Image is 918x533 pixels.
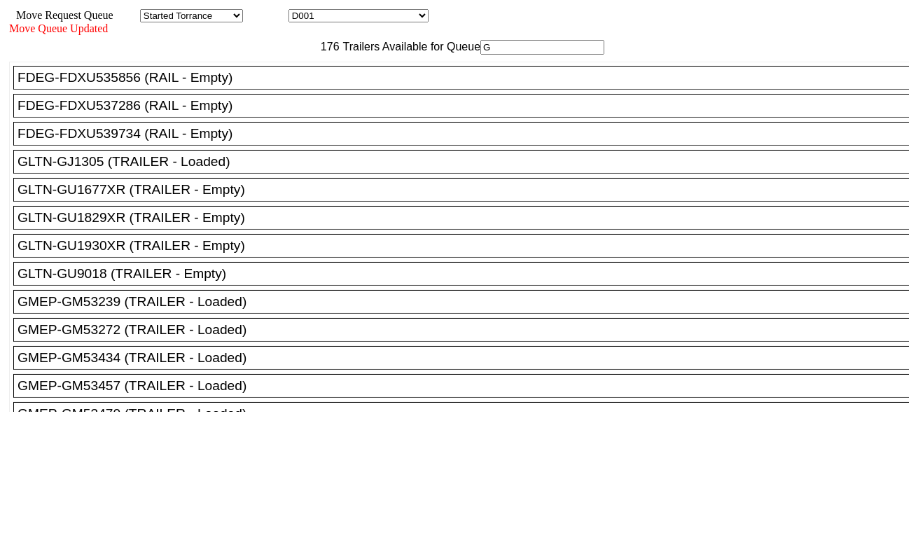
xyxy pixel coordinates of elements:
div: GMEP-GM53434 (TRAILER - Loaded) [18,350,917,366]
div: GLTN-GU1930XR (TRAILER - Empty) [18,238,917,254]
span: 176 [314,41,340,53]
input: Filter Available Trailers [480,40,604,55]
span: Area [116,9,137,21]
span: Trailers Available for Queue [340,41,481,53]
div: GMEP-GM53272 (TRAILER - Loaded) [18,322,917,338]
div: GLTN-GU1677XR (TRAILER - Empty) [18,182,917,198]
span: Move Request Queue [9,9,113,21]
div: GLTN-GJ1305 (TRAILER - Loaded) [18,154,917,169]
div: GMEP-GM53457 (TRAILER - Loaded) [18,378,917,394]
div: GMEP-GM53470 (TRAILER - Loaded) [18,406,917,422]
div: FDEG-FDXU535856 (RAIL - Empty) [18,70,917,85]
div: GLTN-GU9018 (TRAILER - Empty) [18,266,917,282]
div: FDEG-FDXU537286 (RAIL - Empty) [18,98,917,113]
div: FDEG-FDXU539734 (RAIL - Empty) [18,126,917,141]
span: Location [246,9,286,21]
div: GLTN-GU1829XR (TRAILER - Empty) [18,210,917,226]
span: Move Queue Updated [9,22,108,34]
div: GMEP-GM53239 (TRAILER - Loaded) [18,294,917,310]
